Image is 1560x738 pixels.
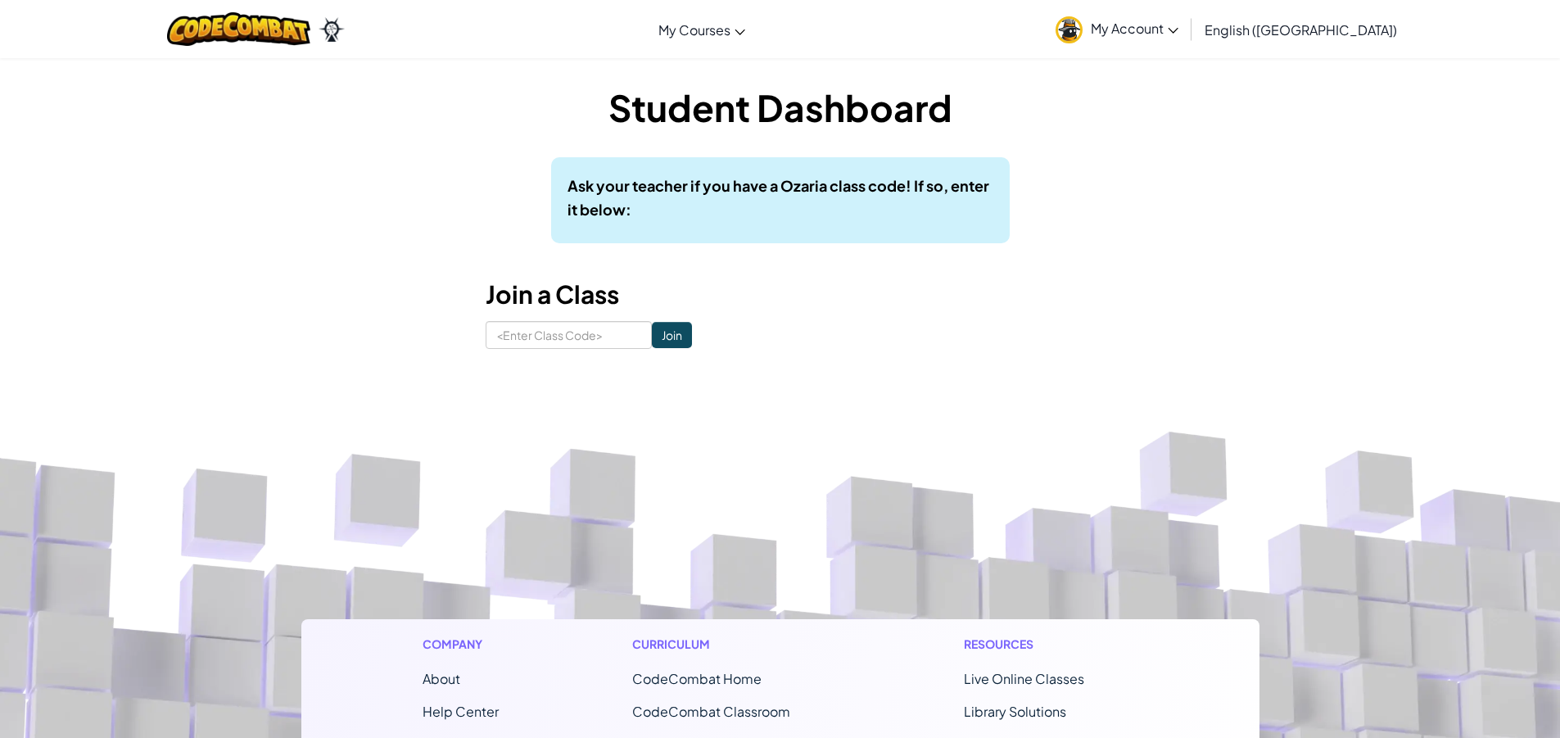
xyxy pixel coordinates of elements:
[964,703,1066,720] a: Library Solutions
[652,322,692,348] input: Join
[1205,21,1397,38] span: English ([GEOGRAPHIC_DATA])
[632,670,762,687] span: CodeCombat Home
[567,176,989,219] b: Ask your teacher if you have a Ozaria class code! If so, enter it below:
[964,670,1084,687] a: Live Online Classes
[319,17,345,42] img: Ozaria
[423,636,499,653] h1: Company
[423,670,460,687] a: About
[1056,16,1083,43] img: avatar
[1196,7,1405,52] a: English ([GEOGRAPHIC_DATA])
[486,82,1075,133] h1: Student Dashboard
[167,12,310,46] img: CodeCombat logo
[1047,3,1187,55] a: My Account
[486,276,1075,313] h3: Join a Class
[658,21,730,38] span: My Courses
[632,703,790,720] a: CodeCombat Classroom
[1091,20,1178,37] span: My Account
[964,636,1138,653] h1: Resources
[486,321,652,349] input: <Enter Class Code>
[650,7,753,52] a: My Courses
[423,703,499,720] a: Help Center
[632,636,830,653] h1: Curriculum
